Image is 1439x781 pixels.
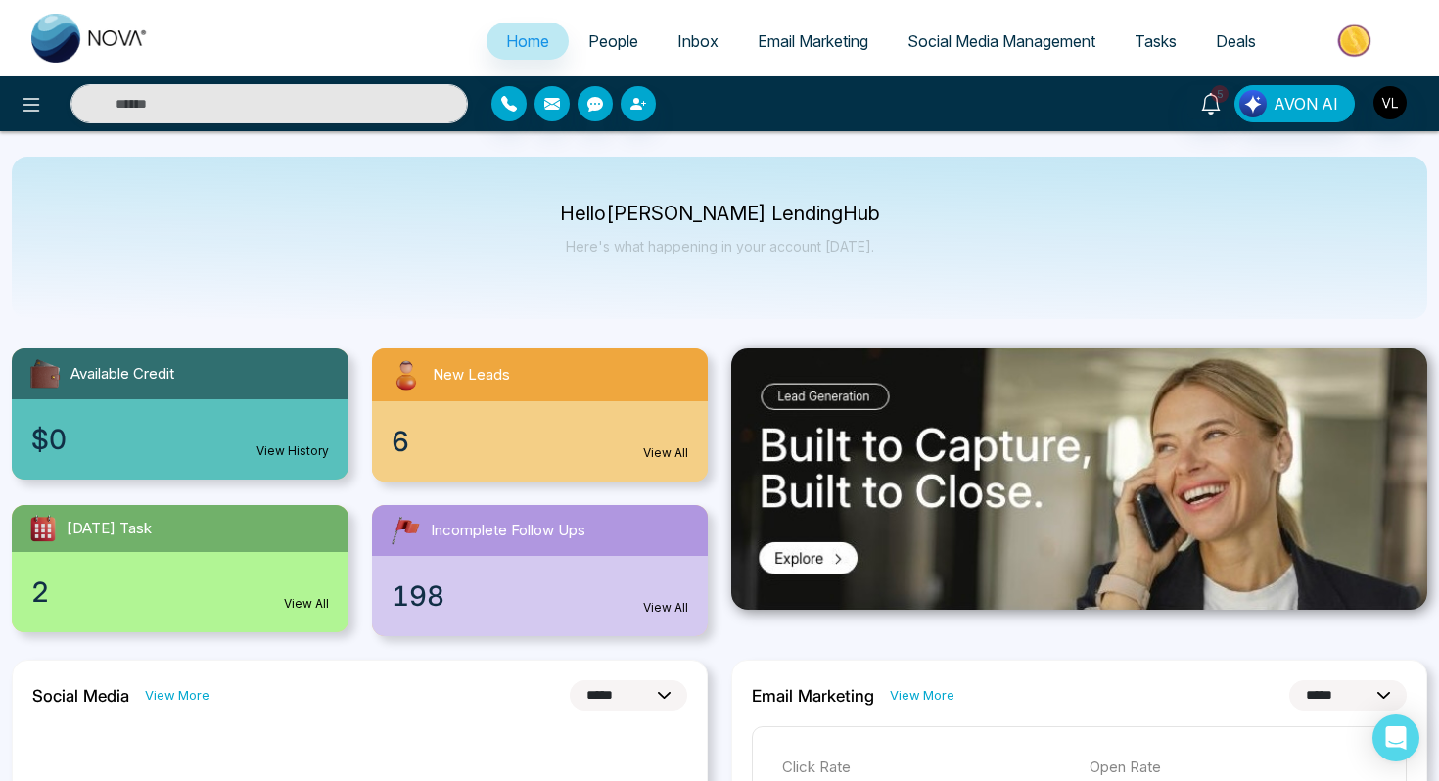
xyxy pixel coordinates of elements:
span: Social Media Management [907,31,1095,51]
img: Market-place.gif [1285,19,1427,63]
span: 2 [31,572,49,613]
img: todayTask.svg [27,513,59,544]
img: Nova CRM Logo [31,14,149,63]
span: Available Credit [70,363,174,386]
span: 6 [392,421,409,462]
span: Inbox [677,31,719,51]
a: 5 [1187,85,1234,119]
img: Lead Flow [1239,90,1267,117]
div: Open Intercom Messenger [1372,714,1419,761]
a: View History [256,442,329,460]
a: Incomplete Follow Ups198View All [360,505,720,636]
p: Click Rate [782,757,1070,779]
a: Inbox [658,23,738,60]
a: View All [643,599,688,617]
a: Tasks [1115,23,1196,60]
h2: Email Marketing [752,686,874,706]
span: New Leads [433,364,510,387]
h2: Social Media [32,686,129,706]
img: followUps.svg [388,513,423,548]
p: Open Rate [1090,757,1377,779]
span: Incomplete Follow Ups [431,520,585,542]
img: User Avatar [1373,86,1407,119]
span: 198 [392,575,444,617]
span: Email Marketing [758,31,868,51]
span: People [588,31,638,51]
button: AVON AI [1234,85,1355,122]
img: newLeads.svg [388,356,425,393]
span: 5 [1211,85,1229,103]
a: View All [284,595,329,613]
a: View More [890,686,954,705]
a: New Leads6View All [360,348,720,482]
span: Tasks [1135,31,1177,51]
span: AVON AI [1274,92,1338,115]
span: Home [506,31,549,51]
a: Social Media Management [888,23,1115,60]
span: [DATE] Task [67,518,152,540]
span: $0 [31,419,67,460]
span: Deals [1216,31,1256,51]
a: View All [643,444,688,462]
p: Here's what happening in your account [DATE]. [560,238,880,254]
a: View More [145,686,209,705]
a: People [569,23,658,60]
a: Deals [1196,23,1276,60]
a: Home [487,23,569,60]
img: availableCredit.svg [27,356,63,391]
p: Hello [PERSON_NAME] LendingHub [560,206,880,222]
img: . [731,348,1427,610]
a: Email Marketing [738,23,888,60]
